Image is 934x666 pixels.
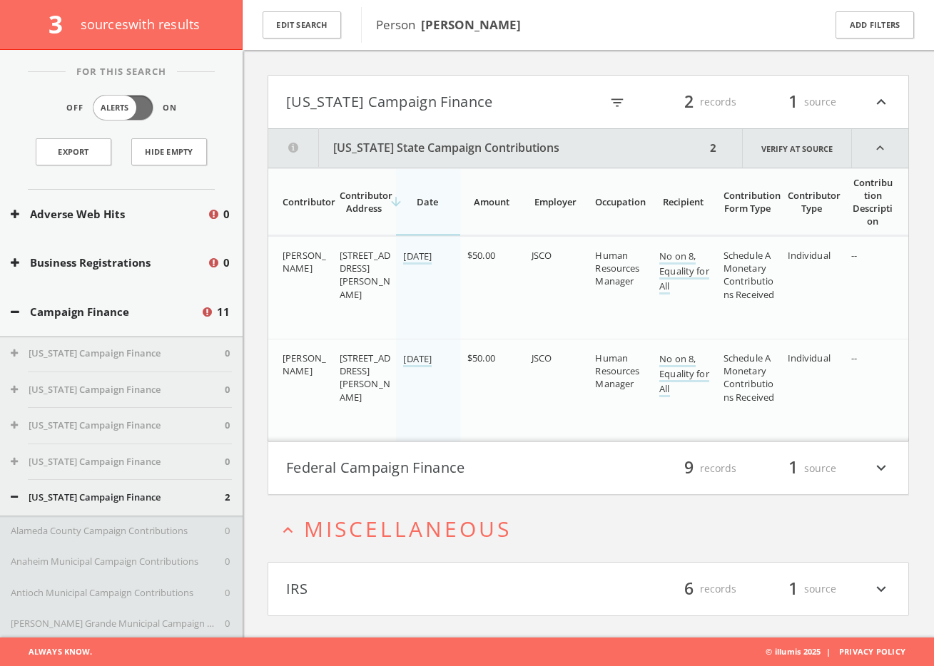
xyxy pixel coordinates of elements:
button: Antioch Municipal Campaign Contributions [11,586,225,600]
span: Human Resources Manager [595,352,639,390]
i: expand_less [872,90,890,114]
span: [STREET_ADDRESS][PERSON_NAME] [340,352,390,404]
button: Anaheim Municipal Campaign Contributions [11,555,225,569]
div: grid [268,236,908,441]
span: Person [376,16,521,33]
div: source [751,577,836,601]
button: IRS [286,577,589,601]
button: [US_STATE] Campaign Finance [11,383,225,397]
a: Export [36,138,111,165]
span: Schedule A Monetary Contributions Received [724,249,774,301]
span: 0 [225,617,230,631]
span: 9 [678,456,700,481]
span: | [821,646,836,657]
div: 2 [706,129,721,168]
i: expand_more [872,577,890,601]
span: 0 [225,586,230,600]
button: [US_STATE] Campaign Finance [11,491,225,505]
span: 0 [225,455,230,469]
div: records [651,456,736,481]
div: Recipient [659,195,708,208]
span: $50.00 [467,249,495,262]
button: expand_lessMiscellaneous [278,517,909,541]
b: [PERSON_NAME] [421,16,521,33]
a: Verify at source [742,129,852,168]
a: [DATE] [403,250,432,265]
div: Contribution Description [851,176,894,227]
a: [DATE] [403,352,432,367]
span: 11 [217,304,230,320]
span: $50.00 [467,352,495,364]
span: Schedule A Monetary Contributions Received [724,352,774,404]
span: JSCO [532,352,552,364]
span: 0 [225,347,230,361]
span: -- [851,352,857,364]
span: source s with results [81,16,200,33]
span: Individual [788,352,831,364]
button: Federal Campaign Finance [286,456,589,481]
span: 2 [678,89,700,114]
span: 0 [223,206,230,222]
span: JSCO [532,249,552,262]
button: Edit Search [263,11,341,39]
div: Employer [532,195,580,208]
span: 3 [49,7,75,41]
a: No on 8, Equality for All [659,352,709,397]
span: -- [851,249,857,262]
div: records [651,577,736,601]
span: [PERSON_NAME] [283,352,326,377]
i: filter_list [609,95,625,111]
span: For This Search [66,65,177,79]
div: records [651,90,736,114]
button: [US_STATE] Campaign Finance [11,347,225,361]
span: On [163,102,177,114]
i: expand_less [278,521,298,540]
span: 1 [782,576,804,601]
button: Hide Empty [131,138,207,165]
span: 6 [678,576,700,601]
div: Occupation [595,195,644,208]
button: [US_STATE] Campaign Finance [11,455,225,469]
button: Adverse Web Hits [11,206,207,222]
span: © illumis 2025 [766,637,923,666]
button: [US_STATE] Campaign Finance [11,419,225,433]
span: Human Resources Manager [595,249,639,287]
span: 0 [225,524,230,538]
button: [US_STATE] Campaign Finance [286,90,589,114]
span: Individual [788,249,831,262]
div: Contributor Address [340,189,388,215]
div: Contributor [283,195,324,208]
button: [US_STATE] State Campaign Contributions [268,129,706,168]
i: arrow_downward [389,195,403,209]
span: Always Know. [11,637,92,666]
span: 2 [225,491,230,505]
span: 1 [782,89,804,114]
a: Privacy Policy [839,646,905,657]
div: Contribution Form Type [724,189,772,215]
button: Business Registrations [11,255,207,271]
div: source [751,90,836,114]
div: Date [403,195,452,208]
span: 1 [782,456,804,481]
a: No on 8, Equality for All [659,250,709,294]
div: source [751,456,836,481]
button: Add Filters [836,11,914,39]
button: Alameda County Campaign Contributions [11,524,225,538]
div: Amount [467,195,516,208]
span: 0 [223,255,230,271]
span: 0 [225,419,230,433]
i: expand_less [852,129,908,168]
span: [STREET_ADDRESS][PERSON_NAME] [340,249,390,301]
span: [PERSON_NAME] [283,249,326,275]
i: expand_more [872,456,890,481]
span: Off [66,102,83,114]
span: Miscellaneous [304,514,512,543]
button: [PERSON_NAME] Grande Municipal Campaign Contributions [11,617,225,631]
button: Campaign Finance [11,304,200,320]
span: 0 [225,383,230,397]
div: Contributor Type [788,189,836,215]
span: 0 [225,555,230,569]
